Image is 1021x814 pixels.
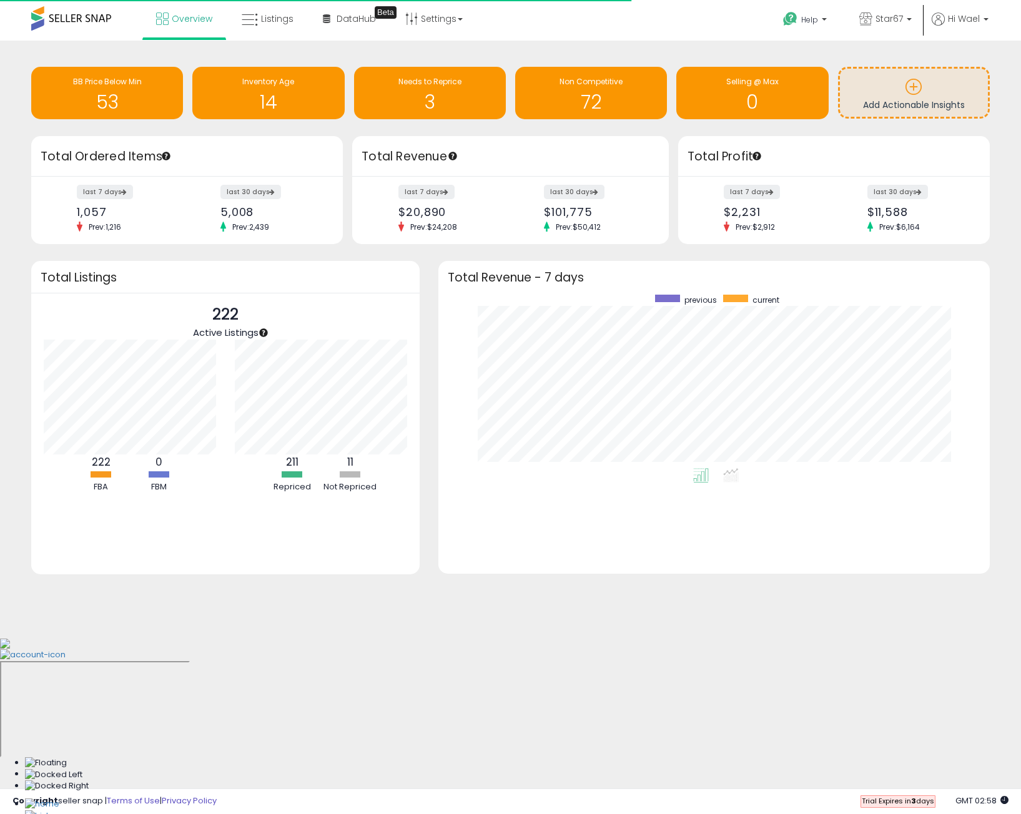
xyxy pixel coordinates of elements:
[25,780,89,792] img: Docked Right
[77,205,177,218] div: 1,057
[25,769,82,781] img: Docked Left
[37,92,177,112] h1: 53
[726,76,779,87] span: Selling @ Max
[544,205,646,218] div: $101,775
[264,481,320,493] div: Repriced
[41,148,333,165] h3: Total Ordered Items
[560,76,623,87] span: Non Competitive
[337,12,376,25] span: DataHub
[199,92,338,112] h1: 14
[684,295,717,305] span: previous
[398,185,455,199] label: last 7 days
[82,222,127,232] span: Prev: 1,216
[863,99,965,111] span: Add Actionable Insights
[322,481,378,493] div: Not Repriced
[77,185,133,199] label: last 7 days
[729,222,781,232] span: Prev: $2,912
[261,12,293,25] span: Listings
[347,454,353,469] b: 11
[73,481,129,493] div: FBA
[448,273,980,282] h3: Total Revenue - 7 days
[875,12,903,25] span: Star67
[773,2,839,41] a: Help
[724,185,780,199] label: last 7 days
[873,222,926,232] span: Prev: $6,164
[688,148,980,165] h3: Total Profit
[220,185,281,199] label: last 30 days
[447,150,458,162] div: Tooltip anchor
[360,92,500,112] h1: 3
[193,326,259,339] span: Active Listings
[131,481,187,493] div: FBM
[155,454,162,469] b: 0
[404,222,463,232] span: Prev: $24,208
[92,454,111,469] b: 222
[398,76,461,87] span: Needs to Reprice
[220,205,321,218] div: 5,008
[193,303,259,326] p: 222
[867,205,968,218] div: $11,588
[25,757,67,769] img: Floating
[752,295,779,305] span: current
[398,205,501,218] div: $20,890
[286,454,298,469] b: 211
[550,222,607,232] span: Prev: $50,412
[544,185,604,199] label: last 30 days
[31,67,183,119] a: BB Price Below Min 53
[683,92,822,112] h1: 0
[226,222,275,232] span: Prev: 2,439
[160,150,172,162] div: Tooltip anchor
[521,92,661,112] h1: 72
[676,67,828,119] a: Selling @ Max 0
[362,148,659,165] h3: Total Revenue
[172,12,212,25] span: Overview
[751,150,762,162] div: Tooltip anchor
[375,6,397,19] div: Tooltip anchor
[801,14,818,25] span: Help
[354,67,506,119] a: Needs to Reprice 3
[73,76,142,87] span: BB Price Below Min
[515,67,667,119] a: Non Competitive 72
[932,12,989,41] a: Hi Wael
[242,76,294,87] span: Inventory Age
[948,12,980,25] span: Hi Wael
[192,67,344,119] a: Inventory Age 14
[724,205,824,218] div: $2,231
[41,273,410,282] h3: Total Listings
[840,69,988,117] a: Add Actionable Insights
[258,327,269,338] div: Tooltip anchor
[782,11,798,27] i: Get Help
[25,798,59,810] img: Home
[867,185,928,199] label: last 30 days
